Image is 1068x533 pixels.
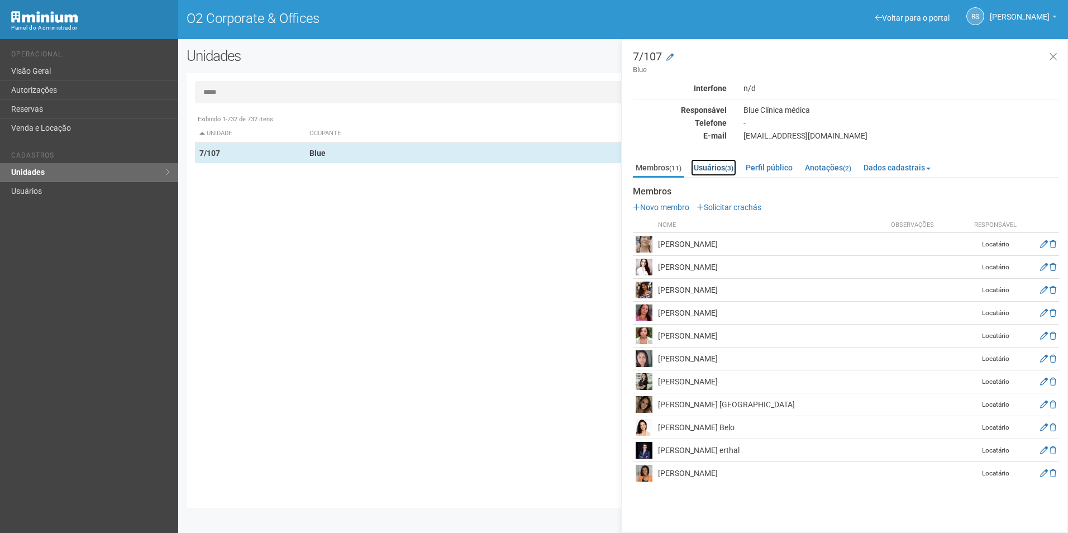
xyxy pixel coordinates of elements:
[655,416,888,439] td: [PERSON_NAME] Belo
[655,462,888,485] td: [PERSON_NAME]
[1050,263,1056,272] a: Excluir membro
[1050,240,1056,249] a: Excluir membro
[967,370,1023,393] td: Locatário
[655,370,888,393] td: [PERSON_NAME]
[1040,354,1048,363] a: Editar membro
[195,115,1051,125] div: Exibindo 1-732 de 732 itens
[1050,308,1056,317] a: Excluir membro
[735,105,1067,115] div: Blue Clínica médica
[624,105,735,115] div: Responsável
[1050,469,1056,478] a: Excluir membro
[11,50,170,62] li: Operacional
[636,236,652,253] img: user.png
[1040,331,1048,340] a: Editar membro
[636,282,652,298] img: user.png
[967,233,1023,256] td: Locatário
[633,203,689,212] a: Novo membro
[990,14,1057,23] a: [PERSON_NAME]
[624,118,735,128] div: Telefone
[636,373,652,390] img: user.png
[669,164,681,172] small: (11)
[967,416,1023,439] td: Locatário
[633,159,684,178] a: Membros(11)
[843,164,851,172] small: (2)
[309,149,326,158] strong: Blue
[966,7,984,25] a: RS
[1050,331,1056,340] a: Excluir membro
[697,203,761,212] a: Solicitar crachás
[655,325,888,348] td: [PERSON_NAME]
[967,439,1023,462] td: Locatário
[199,149,220,158] strong: 7/107
[636,396,652,413] img: user.png
[967,279,1023,302] td: Locatário
[1050,400,1056,409] a: Excluir membro
[1040,423,1048,432] a: Editar membro
[743,159,795,176] a: Perfil público
[636,465,652,482] img: user.png
[1040,377,1048,386] a: Editar membro
[624,131,735,141] div: E-mail
[187,47,541,64] h2: Unidades
[967,302,1023,325] td: Locatário
[1040,400,1048,409] a: Editar membro
[666,52,674,63] a: Modificar a unidade
[1040,240,1048,249] a: Editar membro
[1040,263,1048,272] a: Editar membro
[655,393,888,416] td: [PERSON_NAME] [GEOGRAPHIC_DATA]
[11,11,78,23] img: Minium
[655,439,888,462] td: [PERSON_NAME] erthal
[691,159,736,176] a: Usuários(3)
[875,13,950,22] a: Voltar para o portal
[1050,423,1056,432] a: Excluir membro
[633,51,1059,75] h3: 7/107
[11,23,170,33] div: Painel do Administrador
[624,83,735,93] div: Interfone
[1040,285,1048,294] a: Editar membro
[195,125,305,143] th: Unidade: activate to sort column descending
[725,164,733,172] small: (3)
[967,325,1023,348] td: Locatário
[735,83,1067,93] div: n/d
[1040,446,1048,455] a: Editar membro
[1050,285,1056,294] a: Excluir membro
[967,218,1023,233] th: Responsável
[655,302,888,325] td: [PERSON_NAME]
[655,233,888,256] td: [PERSON_NAME]
[802,159,854,176] a: Anotações(2)
[1050,354,1056,363] a: Excluir membro
[655,348,888,370] td: [PERSON_NAME]
[1040,308,1048,317] a: Editar membro
[633,65,1059,75] small: Blue
[655,279,888,302] td: [PERSON_NAME]
[636,442,652,459] img: user.png
[633,187,1059,197] strong: Membros
[967,348,1023,370] td: Locatário
[735,118,1067,128] div: -
[861,159,933,176] a: Dados cadastrais
[305,125,683,143] th: Ocupante: activate to sort column ascending
[655,218,888,233] th: Nome
[1050,446,1056,455] a: Excluir membro
[1040,469,1048,478] a: Editar membro
[655,256,888,279] td: [PERSON_NAME]
[636,304,652,321] img: user.png
[11,151,170,163] li: Cadastros
[636,419,652,436] img: user.png
[967,462,1023,485] td: Locatário
[967,393,1023,416] td: Locatário
[636,327,652,344] img: user.png
[636,259,652,275] img: user.png
[967,256,1023,279] td: Locatário
[187,11,615,26] h1: O2 Corporate & Offices
[636,350,652,367] img: user.png
[990,2,1050,21] span: Rayssa Soares Ribeiro
[735,131,1067,141] div: [EMAIL_ADDRESS][DOMAIN_NAME]
[888,218,967,233] th: Observações
[1050,377,1056,386] a: Excluir membro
